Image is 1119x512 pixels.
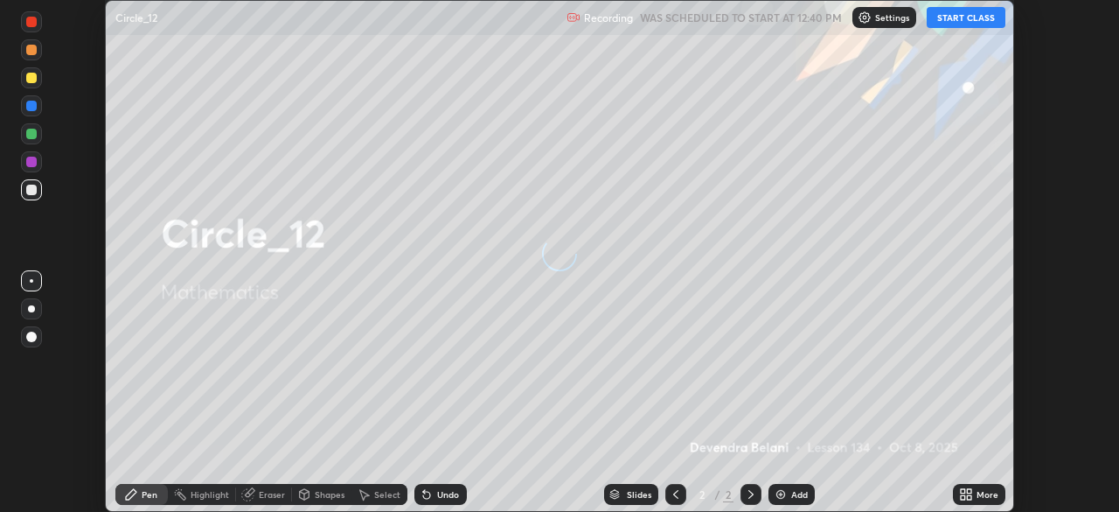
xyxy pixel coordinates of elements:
p: Recording [584,11,633,25]
div: 2 [693,489,711,500]
div: Add [791,490,808,499]
p: Circle_12 [115,11,157,25]
div: 2 [723,487,733,502]
div: Select [374,490,400,499]
div: Eraser [259,490,285,499]
div: / [714,489,719,500]
div: Slides [627,490,651,499]
img: add-slide-button [774,487,788,501]
h5: WAS SCHEDULED TO START AT 12:40 PM [640,10,842,25]
div: Shapes [315,490,344,499]
div: More [977,490,998,499]
button: START CLASS [927,7,1005,28]
div: Undo [437,490,459,499]
div: Pen [142,490,157,499]
img: recording.375f2c34.svg [566,11,580,25]
p: Settings [875,13,909,22]
div: Highlight [191,490,229,499]
img: class-settings-icons [858,11,872,25]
